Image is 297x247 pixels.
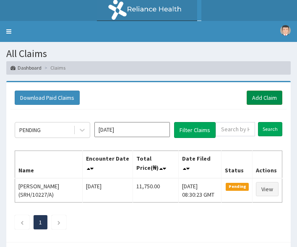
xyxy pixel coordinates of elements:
[179,151,221,178] th: Date Filed
[258,122,282,136] input: Search
[174,122,216,138] button: Filter Claims
[133,151,179,178] th: Total Price(₦)
[247,91,282,105] a: Add Claim
[94,122,170,137] input: Select Month and Year
[280,25,291,36] img: User Image
[15,151,83,178] th: Name
[226,183,249,190] span: Pending
[216,122,255,136] input: Search by HMO ID
[10,64,42,71] a: Dashboard
[57,218,61,226] a: Next page
[15,178,83,203] td: [PERSON_NAME] (SRH/10227/A)
[83,151,133,178] th: Encounter Date
[15,91,80,105] button: Download Paid Claims
[252,151,282,178] th: Actions
[133,178,179,203] td: 11,750.00
[19,126,41,134] div: PENDING
[42,64,65,71] li: Claims
[256,182,279,196] a: View
[39,218,42,226] a: Page 1 is your current page
[20,218,24,226] a: Previous page
[83,178,133,203] td: [DATE]
[221,151,253,178] th: Status
[179,178,221,203] td: [DATE] 08:30:23 GMT
[6,48,291,59] h1: All Claims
